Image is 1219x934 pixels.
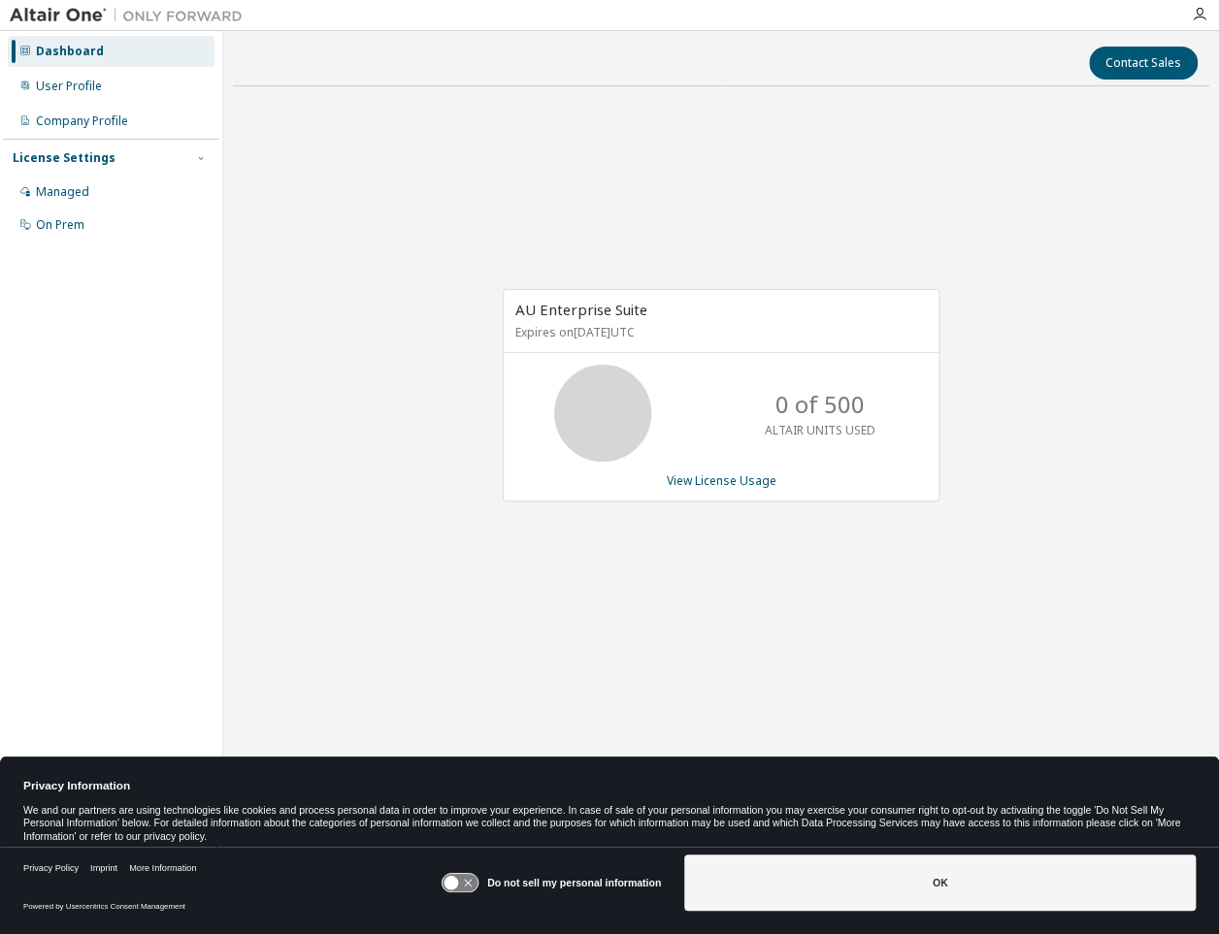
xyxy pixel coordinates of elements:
div: On Prem [36,217,84,233]
p: Expires on [DATE] UTC [515,324,922,340]
button: Contact Sales [1089,47,1198,80]
p: 0 of 500 [775,388,865,421]
span: AU Enterprise Suite [515,300,647,319]
div: Managed [36,184,89,200]
div: Dashboard [36,44,104,59]
img: Altair One [10,6,252,25]
div: User Profile [36,79,102,94]
p: ALTAIR UNITS USED [765,422,875,438]
div: Company Profile [36,113,128,129]
div: License Settings [13,150,115,166]
a: View License Usage [667,472,776,489]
